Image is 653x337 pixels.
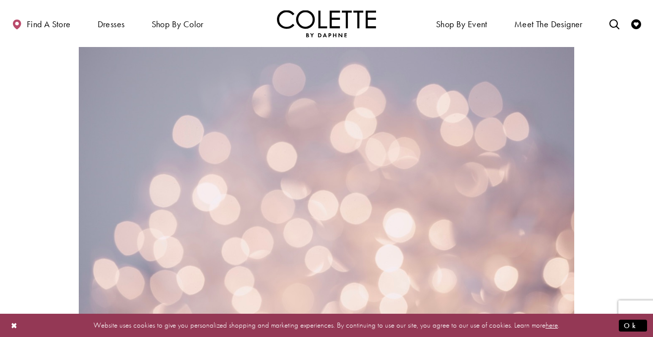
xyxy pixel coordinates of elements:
[514,19,583,29] span: Meet the designer
[629,10,644,37] a: Check Wishlist
[9,10,73,37] a: Find a store
[98,19,125,29] span: Dresses
[277,10,376,37] img: Colette by Daphne
[619,319,647,332] button: Submit Dialog
[436,19,488,29] span: Shop By Event
[512,10,585,37] a: Meet the designer
[545,320,558,330] a: here
[152,19,204,29] span: Shop by color
[95,10,127,37] span: Dresses
[149,10,206,37] span: Shop by color
[607,10,622,37] a: Toggle search
[6,317,23,334] button: Close Dialog
[434,10,490,37] span: Shop By Event
[71,319,582,332] p: Website uses cookies to give you personalized shopping and marketing experiences. By continuing t...
[277,10,376,37] a: Visit Home Page
[27,19,71,29] span: Find a store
